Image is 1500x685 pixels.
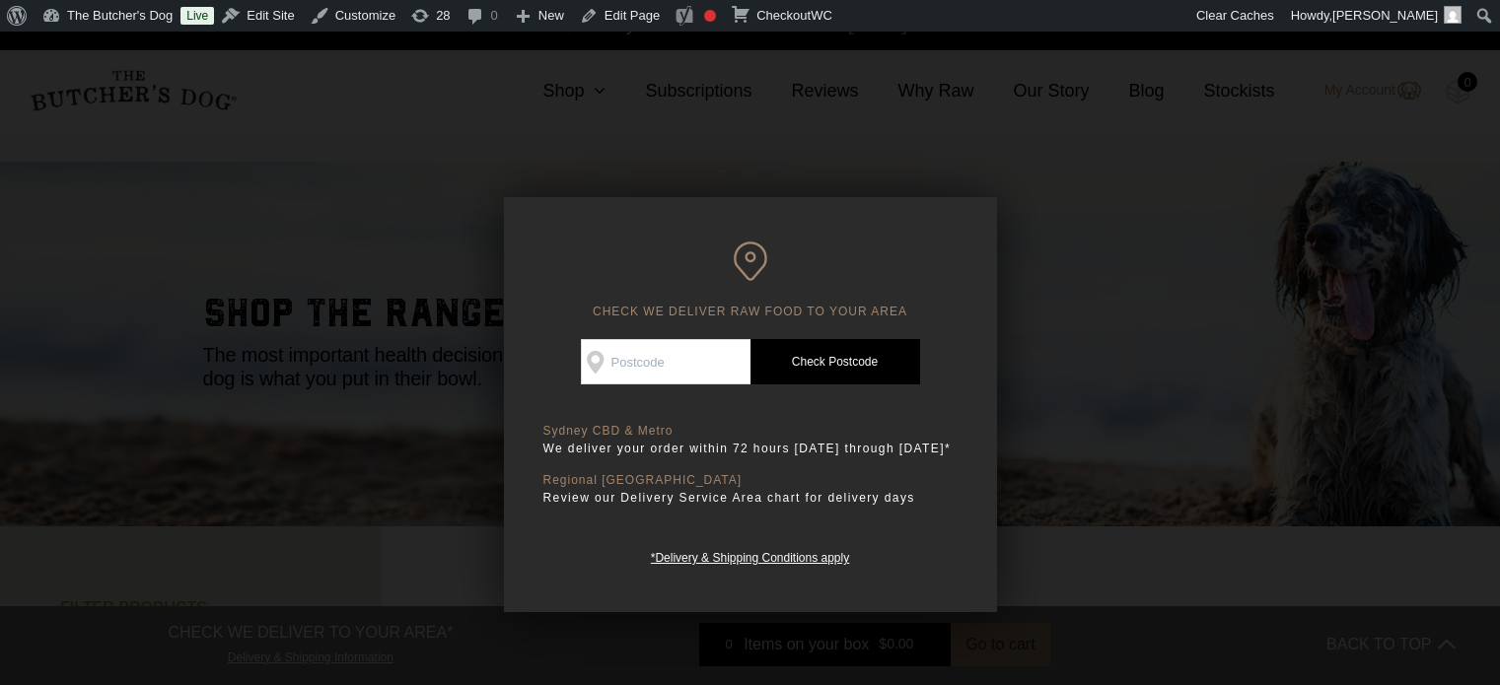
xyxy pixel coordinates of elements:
a: *Delivery & Shipping Conditions apply [651,546,849,565]
h6: CHECK WE DELIVER RAW FOOD TO YOUR AREA [543,241,958,319]
p: Sydney CBD & Metro [543,424,958,439]
p: We deliver your order within 72 hours [DATE] through [DATE]* [543,439,958,458]
p: Regional [GEOGRAPHIC_DATA] [543,473,958,488]
p: Review our Delivery Service Area chart for delivery days [543,488,958,508]
a: Live [180,7,214,25]
span: [PERSON_NAME] [1332,8,1438,23]
input: Postcode [581,339,750,384]
div: Focus keyphrase not set [704,10,716,22]
a: Check Postcode [750,339,920,384]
